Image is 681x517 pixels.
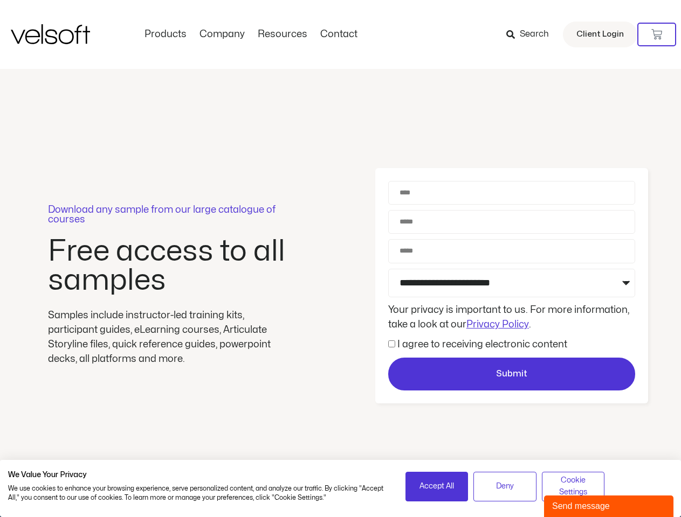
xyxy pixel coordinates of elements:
[48,308,291,366] div: Samples include instructor-led training kits, participant guides, eLearning courses, Articulate S...
[386,303,638,332] div: Your privacy is important to us. For more information, take a look at our .
[8,470,389,480] h2: We Value Your Privacy
[419,480,454,492] span: Accept All
[388,358,635,391] button: Submit
[576,27,624,41] span: Client Login
[193,29,251,40] a: CompanyMenu Toggle
[251,29,314,40] a: ResourcesMenu Toggle
[549,474,598,499] span: Cookie Settings
[397,340,567,349] label: I agree to receiving electronic content
[314,29,364,40] a: ContactMenu Toggle
[138,29,193,40] a: ProductsMenu Toggle
[138,29,364,40] nav: Menu
[405,472,469,501] button: Accept all cookies
[11,24,90,44] img: Velsoft Training Materials
[542,472,605,501] button: Adjust cookie preferences
[473,472,536,501] button: Deny all cookies
[563,22,637,47] a: Client Login
[496,367,527,381] span: Submit
[506,25,556,44] a: Search
[466,320,529,329] a: Privacy Policy
[48,237,291,295] h2: Free access to all samples
[544,493,676,517] iframe: chat widget
[48,205,291,225] p: Download any sample from our large catalogue of courses
[520,27,549,41] span: Search
[8,484,389,502] p: We use cookies to enhance your browsing experience, serve personalized content, and analyze our t...
[496,480,514,492] span: Deny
